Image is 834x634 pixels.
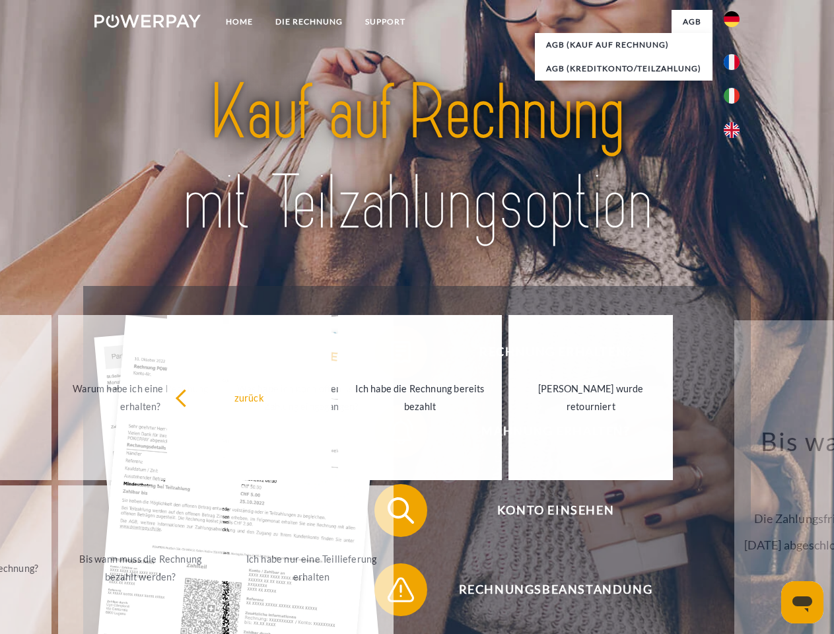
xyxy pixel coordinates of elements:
[264,10,354,34] a: DIE RECHNUNG
[516,380,665,415] div: [PERSON_NAME] wurde retourniert
[215,10,264,34] a: Home
[394,563,717,616] span: Rechnungsbeanstandung
[374,563,718,616] button: Rechnungsbeanstandung
[724,11,740,27] img: de
[374,484,718,537] button: Konto einsehen
[672,10,712,34] a: agb
[126,63,708,253] img: title-powerpay_de.svg
[237,550,386,586] div: Ich habe nur eine Teillieferung erhalten
[346,380,495,415] div: Ich habe die Rechnung bereits bezahlt
[724,122,740,138] img: en
[394,484,717,537] span: Konto einsehen
[94,15,201,28] img: logo-powerpay-white.svg
[175,388,324,406] div: zurück
[724,88,740,104] img: it
[724,54,740,70] img: fr
[781,581,823,623] iframe: Schaltfläche zum Öffnen des Messaging-Fensters
[535,33,712,57] a: AGB (Kauf auf Rechnung)
[66,380,215,415] div: Warum habe ich eine Rechnung erhalten?
[354,10,417,34] a: SUPPORT
[535,57,712,81] a: AGB (Kreditkonto/Teilzahlung)
[66,550,215,586] div: Bis wann muss die Rechnung bezahlt werden?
